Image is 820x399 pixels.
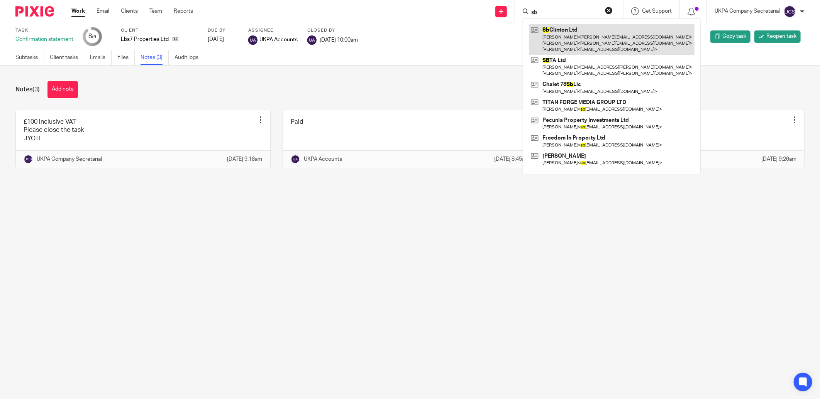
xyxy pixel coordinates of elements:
[208,27,239,34] label: Due by
[47,81,78,98] button: Add note
[304,155,342,163] p: UKPA Accounts
[24,155,33,164] img: svg%3E
[97,7,109,15] a: Email
[259,36,298,44] span: UKPA Accounts
[117,50,135,65] a: Files
[605,7,613,14] button: Clear
[15,50,44,65] a: Subtasks
[291,155,300,164] img: svg%3E
[784,5,796,18] img: svg%3E
[15,35,73,43] div: Confirmation statement
[761,155,796,163] p: [DATE] 9:26am
[494,155,529,163] p: [DATE] 8:45am
[227,155,263,163] p: [DATE] 9:18am
[530,9,600,16] input: Search
[90,50,112,65] a: Emails
[320,37,358,42] span: [DATE] 10:00am
[32,86,40,93] span: (3)
[92,35,96,39] small: /9
[754,30,801,43] a: Reopen task
[766,32,796,40] span: Reopen task
[15,86,40,94] h1: Notes
[710,30,751,43] a: Copy task
[307,35,317,45] img: svg%3E
[175,50,204,65] a: Audit logs
[208,35,239,43] div: [DATE]
[174,7,193,15] a: Reports
[121,7,138,15] a: Clients
[121,35,169,43] p: Lbs7 Properties Ltd
[71,7,85,15] a: Work
[642,8,672,14] span: Get Support
[121,27,198,34] label: Client
[715,7,780,15] p: UKPA Company Secretarial
[141,50,169,65] a: Notes (3)
[722,32,746,40] span: Copy task
[149,7,162,15] a: Team
[248,27,298,34] label: Assignee
[37,155,102,163] p: UKPA Company Secretarial
[307,27,358,34] label: Closed by
[15,27,73,34] label: Task
[50,50,84,65] a: Client tasks
[15,6,54,17] img: Pixie
[248,35,258,45] img: svg%3E
[88,32,96,41] div: 8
